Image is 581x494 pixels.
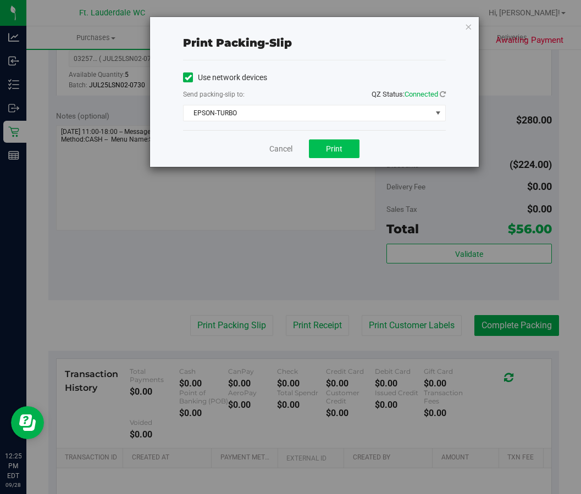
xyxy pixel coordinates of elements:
[269,143,292,155] a: Cancel
[11,406,44,439] iframe: Resource center
[183,89,245,99] label: Send packing-slip to:
[326,144,342,153] span: Print
[184,105,431,121] span: EPSON-TURBO
[405,90,438,98] span: Connected
[372,90,446,98] span: QZ Status:
[183,36,292,49] span: Print packing-slip
[309,139,359,158] button: Print
[183,72,267,83] label: Use network devices
[431,105,445,121] span: select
